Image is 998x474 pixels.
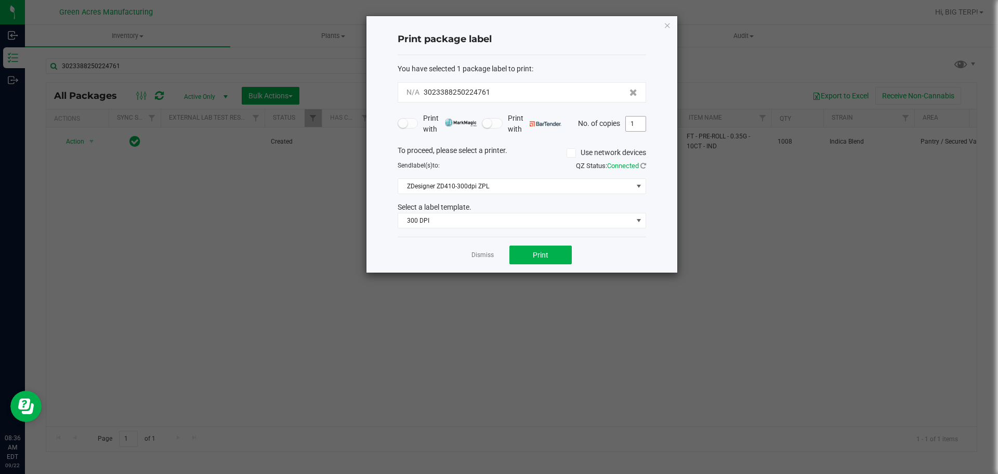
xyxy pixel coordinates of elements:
[423,113,477,135] span: Print with
[533,251,548,259] span: Print
[412,162,432,169] span: label(s)
[576,162,646,170] span: QZ Status:
[398,162,440,169] span: Send to:
[424,88,490,96] span: 3023388250224761
[398,65,532,73] span: You have selected 1 package label to print
[390,145,654,161] div: To proceed, please select a printer.
[509,246,572,264] button: Print
[398,33,646,46] h4: Print package label
[567,147,646,158] label: Use network devices
[398,179,633,194] span: ZDesigner ZD410-300dpi ZPL
[530,121,561,126] img: bartender.png
[398,213,633,228] span: 300 DPI
[508,113,561,135] span: Print with
[10,391,42,422] iframe: Resource center
[607,162,639,170] span: Connected
[578,119,620,127] span: No. of copies
[390,202,654,213] div: Select a label template.
[398,63,646,74] div: :
[445,119,477,126] img: mark_magic_cybra.png
[471,251,494,260] a: Dismiss
[406,88,419,96] span: N/A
